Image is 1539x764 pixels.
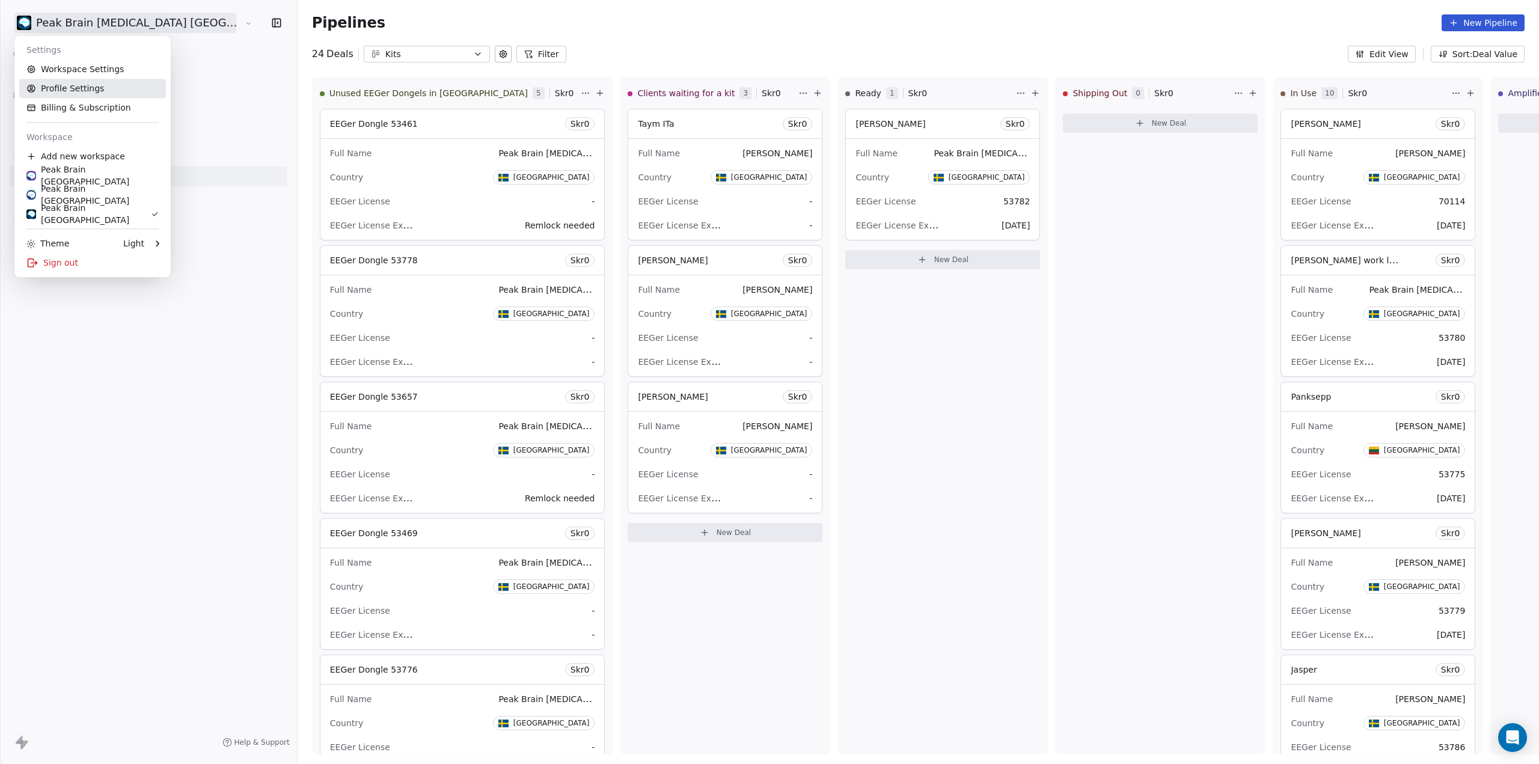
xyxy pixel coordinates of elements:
[26,202,151,226] div: Peak Brain [GEOGRAPHIC_DATA]
[26,183,159,207] div: Peak Brain [GEOGRAPHIC_DATA]
[19,40,166,60] div: Settings
[19,98,166,117] a: Billing & Subscription
[19,60,166,79] a: Workspace Settings
[19,127,166,147] div: Workspace
[19,79,166,98] a: Profile Settings
[123,237,144,249] div: Light
[26,190,36,200] img: peakbrain_logo.jpg
[26,171,36,180] img: Peak%20Brain%20Logo.png
[26,163,159,188] div: Peak Brain [GEOGRAPHIC_DATA]
[19,147,166,166] div: Add new workspace
[26,237,69,249] div: Theme
[19,253,166,272] div: Sign out
[26,209,36,219] img: Peak%20brain.png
